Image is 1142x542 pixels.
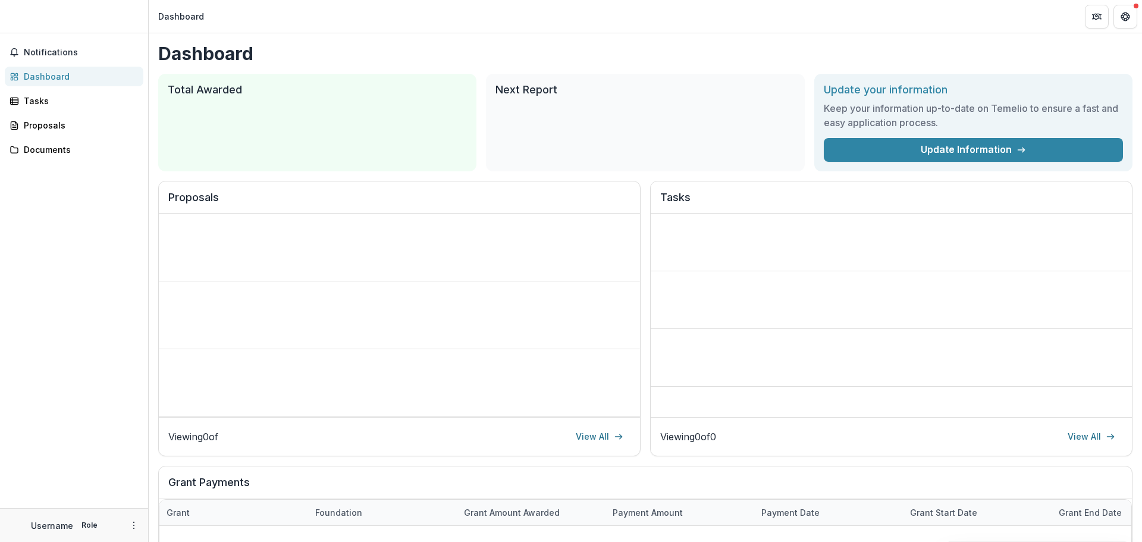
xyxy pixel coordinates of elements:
[660,191,1122,214] h2: Tasks
[5,91,143,111] a: Tasks
[24,48,139,58] span: Notifications
[158,10,204,23] div: Dashboard
[660,430,716,444] p: Viewing 0 of 0
[1085,5,1109,29] button: Partners
[24,143,134,156] div: Documents
[158,43,1132,64] h1: Dashboard
[824,101,1123,130] h3: Keep your information up-to-date on Temelio to ensure a fast and easy application process.
[168,191,630,214] h2: Proposals
[127,518,141,532] button: More
[31,519,73,532] p: Username
[824,138,1123,162] a: Update Information
[495,83,795,96] h2: Next Report
[5,43,143,62] button: Notifications
[78,520,101,531] p: Role
[24,95,134,107] div: Tasks
[1061,427,1122,446] a: View All
[1113,5,1137,29] button: Get Help
[168,83,467,96] h2: Total Awarded
[5,67,143,86] a: Dashboard
[168,476,1122,499] h2: Grant Payments
[153,8,209,25] nav: breadcrumb
[5,115,143,135] a: Proposals
[24,119,134,131] div: Proposals
[168,430,218,444] p: Viewing 0 of
[824,83,1123,96] h2: Update your information
[24,70,134,83] div: Dashboard
[5,140,143,159] a: Documents
[569,427,630,446] a: View All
